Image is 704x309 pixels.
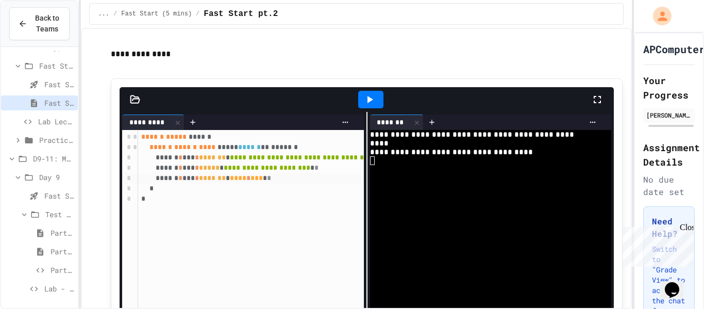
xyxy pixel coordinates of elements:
[51,265,74,275] span: Part 3
[44,283,74,294] span: Lab - Hidden Figures: Launch Weight Calculator
[45,209,74,220] span: Test Review (35 mins)
[9,7,70,40] button: Back to Teams
[51,227,74,238] span: Part 1
[44,97,74,108] span: Fast Start pt.2
[44,190,74,201] span: Fast Start
[39,60,74,71] span: Fast Start (5 mins)
[196,10,199,18] span: /
[643,140,695,169] h2: Assignment Details
[33,13,61,35] span: Back to Teams
[643,73,695,102] h2: Your Progress
[618,223,694,267] iframe: chat widget
[44,79,74,90] span: Fast Start pt.1
[38,116,74,127] span: Lab Lecture
[643,173,695,198] div: No due date set
[39,135,74,145] span: Practice (Homework, if needed)
[51,246,74,257] span: Part 2
[98,10,109,18] span: ...
[121,10,192,18] span: Fast Start (5 mins)
[33,153,74,164] span: D9-11: Module Wrap Up
[661,268,694,299] iframe: chat widget
[4,4,71,66] div: Chat with us now!Close
[642,4,674,28] div: My Account
[39,172,74,183] span: Day 9
[113,10,117,18] span: /
[646,110,692,120] div: [PERSON_NAME]
[652,215,686,240] h3: Need Help?
[204,8,278,20] span: Fast Start pt.2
